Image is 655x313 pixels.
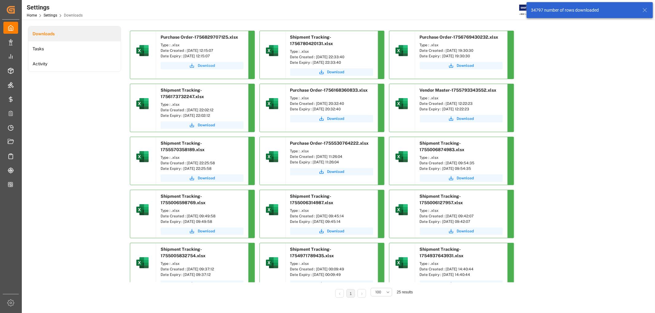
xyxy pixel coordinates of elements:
div: Date Expiry : [DATE] 09:42:07 [420,219,503,224]
span: Download [198,63,215,68]
button: Download [161,62,244,69]
div: Date Expiry : [DATE] 22:02:12 [161,113,244,118]
img: microsoft-excel-2019--v1.png [394,255,409,270]
div: Type : .xlsx [420,95,503,101]
span: Download [457,281,474,287]
img: microsoft-excel-2019--v1.png [135,43,150,58]
button: Download [420,281,503,288]
div: 34797 number of rows downloaded [531,7,637,13]
a: Download [420,115,503,122]
img: microsoft-excel-2019--v1.png [135,96,150,111]
div: Date Expiry : [DATE] 09:49:58 [161,219,244,224]
div: Date Expiry : [DATE] 19:30:30 [420,53,503,59]
span: Shipment Tracking-1756173732247.xlsx [161,88,204,99]
a: Download [161,121,244,129]
div: Type : .xlsx [161,208,244,213]
img: microsoft-excel-2019--v1.png [394,96,409,111]
span: Purchase Order-1756168360833.xlsx [290,88,368,93]
button: Download [290,168,373,175]
img: microsoft-excel-2019--v1.png [135,202,150,217]
span: Shipment Tracking-1755570358189.xlsx [161,141,205,152]
div: Type : .xlsx [161,261,244,266]
span: 25 results [397,290,413,294]
div: Date Expiry : [DATE] 09:54:35 [420,166,503,171]
div: Type : .xlsx [290,148,373,154]
span: Download [457,63,474,68]
div: Type : .xlsx [161,42,244,48]
a: Settings [44,13,57,17]
button: Download [420,62,503,69]
div: Date Created : [DATE] 09:45:14 [290,213,373,219]
div: Date Expiry : [DATE] 22:33:40 [290,60,373,65]
div: Date Created : [DATE] 22:02:12 [161,107,244,113]
button: Download [290,115,373,122]
button: Download [290,68,373,76]
img: microsoft-excel-2019--v1.png [265,43,279,58]
div: Date Created : [DATE] 19:30:30 [420,48,503,53]
button: Download [161,174,244,182]
span: Download [327,69,345,75]
span: Shipment Tracking-1756780420131.xlsx [290,35,333,46]
button: open menu [371,288,392,296]
div: Date Expiry : [DATE] 12:15:07 [161,53,244,59]
div: Type : .xlsx [420,155,503,160]
li: Next Page [357,289,366,298]
span: Shipment Tracking-1755005832754.xlsx [161,247,205,258]
a: Downloads [28,26,121,41]
span: Purchase Order-1756769430232.xlsx [420,35,498,40]
div: Type : .xlsx [161,102,244,107]
div: Type : .xlsx [420,42,503,48]
li: Previous Page [335,289,344,298]
div: Date Expiry : [DATE] 20:32:40 [290,106,373,112]
img: microsoft-excel-2019--v1.png [394,149,409,164]
span: Shipment Tracking-1755006314987.xlsx [290,194,333,205]
img: microsoft-excel-2019--v1.png [265,255,279,270]
img: microsoft-excel-2019--v1.png [265,149,279,164]
div: Date Expiry : [DATE] 00:09:49 [290,272,373,277]
span: Shipment Tracking-1755006127957.xlsx [420,194,463,205]
div: Type : .xlsx [290,49,373,54]
button: Download [290,227,373,235]
div: Date Created : [DATE] 20:32:40 [290,101,373,106]
img: microsoft-excel-2019--v1.png [135,149,150,164]
span: Download [457,175,474,181]
div: Date Created : [DATE] 09:54:35 [420,160,503,166]
li: 1 [346,289,355,298]
div: Date Created : [DATE] 09:42:07 [420,213,503,219]
div: Type : .xlsx [420,261,503,266]
span: Download [327,169,345,174]
span: Download [198,228,215,234]
span: Shipment Tracking-1755006874983.xlsx [420,141,465,152]
img: microsoft-excel-2019--v1.png [394,43,409,58]
a: Home [27,13,37,17]
button: Download [161,227,244,235]
div: Type : .xlsx [161,155,244,160]
div: Date Expiry : [DATE] 12:22:23 [420,106,503,112]
img: microsoft-excel-2019--v1.png [135,255,150,270]
div: Date Created : [DATE] 09:37:12 [161,266,244,272]
span: Download [198,122,215,128]
span: Download [457,228,474,234]
button: Download [420,227,503,235]
span: Download [327,228,345,234]
a: Tasks [28,41,121,56]
button: Download [161,281,244,288]
a: Activity [28,56,121,71]
div: Date Created : [DATE] 12:22:23 [420,101,503,106]
div: Date Created : [DATE] 00:09:49 [290,266,373,272]
span: Shipment Tracking-1754971789435.xlsx [290,247,334,258]
img: Exertis%20JAM%20-%20Email%20Logo.jpg_1722504956.jpg [519,5,540,15]
div: Type : .xlsx [420,208,503,213]
div: Date Created : [DATE] 09:49:58 [161,213,244,219]
div: Type : .xlsx [290,261,373,266]
span: Download [457,116,474,121]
